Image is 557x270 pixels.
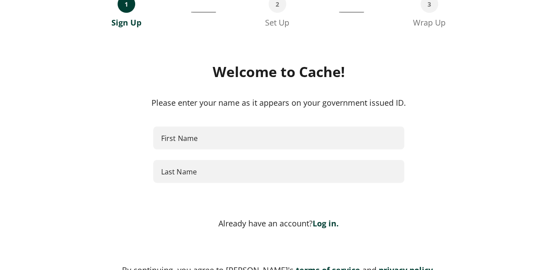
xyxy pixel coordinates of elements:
div: Please enter your name as it appears on your government issued ID. [23,96,534,109]
div: Set Up [265,17,289,28]
div: Already have an account? [23,218,534,229]
a: Log in. [313,218,339,229]
div: Sign Up [111,17,141,28]
div: Wrap Up [413,17,446,28]
div: Welcome to Cache! [23,63,534,81]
